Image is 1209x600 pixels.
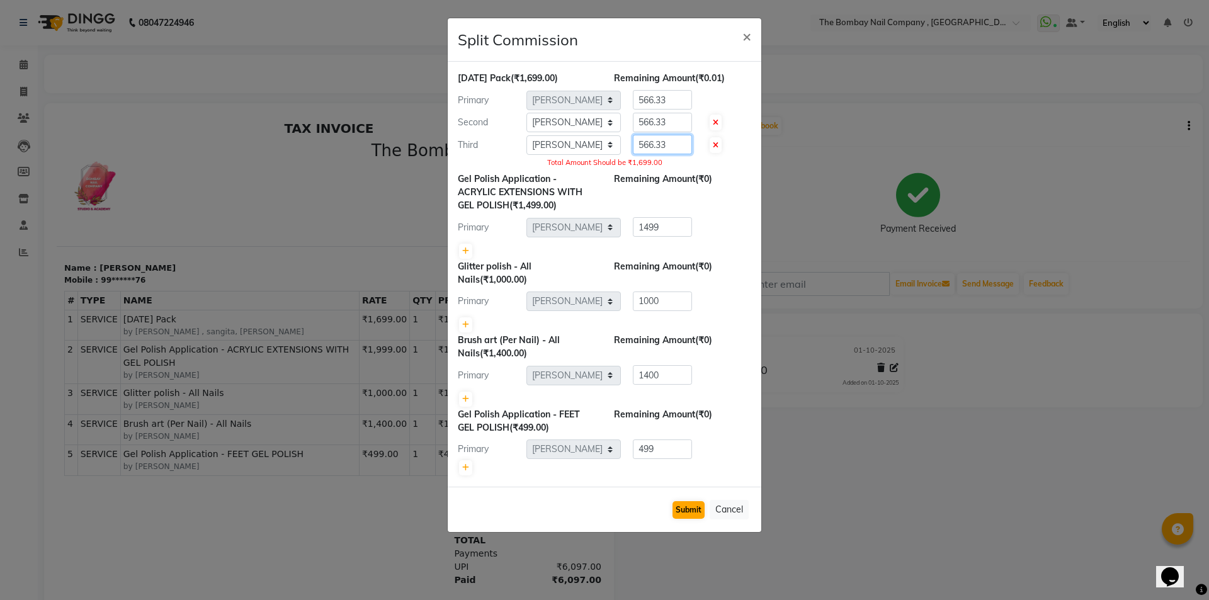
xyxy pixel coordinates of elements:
[8,329,21,359] td: 5
[21,329,64,359] td: SERVICE
[390,378,467,392] div: DISCOUNT
[448,116,526,129] div: Second
[67,227,300,254] span: Gel Polish Application - ACRYLIC EXTENSIONS WITH GEL POLISH
[486,175,536,194] th: AMOUNT
[353,175,379,194] th: QTY
[511,72,558,84] span: (₹1,699.00)
[732,18,761,54] button: Close
[710,500,749,519] button: Cancel
[67,271,300,284] span: Glitter polish - All Nails
[614,261,695,272] span: Remaining Amount
[8,159,42,170] div: Mobile :
[390,392,467,405] div: NET
[458,72,511,84] span: [DATE] Pack
[695,409,712,420] span: (₹0)
[467,378,545,392] div: ₹500.00
[486,194,536,224] td: ₹1,699.00
[458,28,578,51] h4: Split Commission
[467,458,545,471] div: ₹6,097.00
[378,175,429,194] th: PRICE
[429,268,487,298] td: ₹0.00
[486,225,536,268] td: ₹1,499.00
[467,405,545,431] div: ₹6,097.00
[467,392,545,405] div: ₹6,097.00
[390,365,467,378] div: SUBTOTAL
[695,173,712,184] span: (₹0)
[378,194,429,224] td: ₹1,699.00
[21,175,64,194] th: TYPE
[21,298,64,329] td: SERVICE
[448,295,526,308] div: Primary
[614,72,695,84] span: Remaining Amount
[302,298,353,329] td: ₹1,400.00
[353,329,379,359] td: 1
[21,194,64,224] td: SERVICE
[302,268,353,298] td: ₹1,000.00
[8,146,265,159] p: Name : [PERSON_NAME]
[448,443,526,456] div: Primary
[280,63,538,76] p: Contact : [PHONE_NUMBER]
[467,365,545,378] div: ₹6,597.00
[458,173,582,211] span: Gel Polish Application - ACRYLIC EXTENSIONS WITH GEL POLISH
[302,225,353,268] td: ₹1,999.00
[397,446,412,456] span: UPI
[458,157,751,168] div: Total Amount Should be ₹1,699.00
[695,261,712,272] span: (₹0)
[302,175,353,194] th: RATE
[390,431,467,444] div: Payments
[509,200,557,211] span: (₹1,499.00)
[486,329,536,359] td: ₹499.00
[67,345,300,356] small: by [PERSON_NAME]
[489,159,537,170] div: 01/10/2025
[8,194,21,224] td: 1
[8,298,21,329] td: 4
[67,284,300,295] small: by [PERSON_NAME]
[509,422,549,433] span: (₹499.00)
[480,348,527,359] span: (₹1,400.00)
[67,197,300,210] span: [DATE] Pack
[695,72,725,84] span: (₹0.01)
[448,221,526,234] div: Primary
[353,225,379,268] td: 1
[378,225,429,268] td: ₹1,999.00
[353,194,379,224] td: 1
[302,194,353,224] td: ₹1,699.00
[448,369,526,382] div: Primary
[280,146,538,159] p: Invoice : V/2025-26/0892
[486,268,536,298] td: ₹1,000.00
[467,444,545,458] div: ₹6,097.00
[390,405,467,431] div: GRAND TOTAL
[8,225,21,268] td: 2
[8,268,21,298] td: 3
[458,261,531,285] span: Glitter polish - All Nails
[448,139,526,152] div: Third
[67,332,300,345] span: Gel Polish Application - FEET GEL POLISH
[429,329,487,359] td: ₹0.00
[378,268,429,298] td: ₹1,000.00
[695,334,712,346] span: (₹0)
[458,409,580,433] span: Gel Polish Application - FEET GEL POLISH
[21,225,64,268] td: SERVICE
[353,268,379,298] td: 1
[458,334,560,359] span: Brush art (Per Nail) - All Nails
[742,26,751,45] span: ×
[480,274,527,285] span: (₹1,000.00)
[280,50,538,63] p: Shop no. [STREET_ADDRESS]
[280,25,538,45] h3: The Bombay Nail Company
[461,159,487,170] div: Date :
[353,298,379,329] td: 1
[67,254,300,265] small: by [PERSON_NAME]
[302,329,353,359] td: ₹499.00
[8,5,537,20] h2: TAX INVOICE
[614,409,695,420] span: Remaining Amount
[673,501,705,519] button: Submit
[67,210,300,222] small: by [PERSON_NAME] , sangita, [PERSON_NAME]
[8,175,21,194] th: #
[429,175,487,194] th: DISCOUNT
[64,175,302,194] th: NAME
[378,298,429,329] td: ₹1,400.00
[614,334,695,346] span: Remaining Amount
[429,225,487,268] td: ₹500.00
[448,94,526,107] div: Primary
[67,315,300,326] small: by [PERSON_NAME]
